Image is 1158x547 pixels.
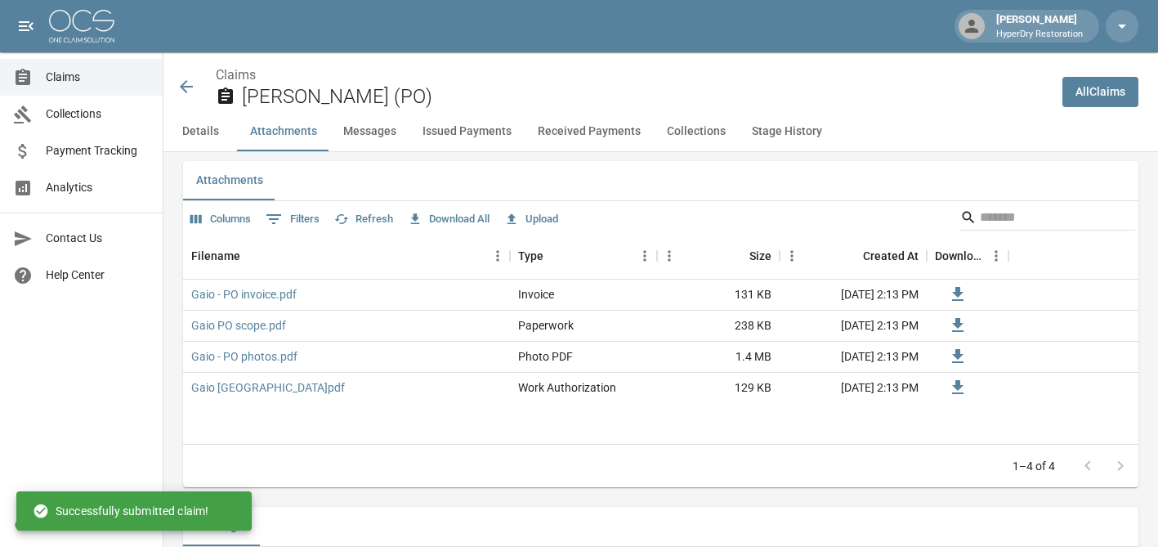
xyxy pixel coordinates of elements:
div: anchor tabs [163,112,1158,151]
button: Menu [633,244,657,268]
button: Collections [654,112,739,151]
div: Work Authorization [518,379,616,396]
div: © 2025 One Claim Solution [15,517,148,533]
p: HyperDry Restoration [996,28,1083,42]
button: Issued Payments [409,112,525,151]
button: Attachments [237,112,330,151]
div: Size [749,233,771,279]
div: related-list tabs [183,507,1138,546]
div: [DATE] 2:13 PM [780,311,927,342]
button: Download All [404,207,494,232]
a: Gaio - PO invoice.pdf [191,286,297,303]
button: Received Payments [525,112,654,151]
a: Gaio PO scope.pdf [191,317,286,334]
div: 131 KB [657,280,780,311]
div: [PERSON_NAME] [990,11,1089,41]
button: Menu [984,244,1008,268]
h2: [PERSON_NAME] (PO) [242,85,1049,109]
div: [DATE] 2:13 PM [780,373,927,404]
div: Download [935,233,984,279]
a: AllClaims [1062,77,1138,107]
span: Analytics [46,179,150,196]
div: 129 KB [657,373,780,404]
img: ocs-logo-white-transparent.png [49,10,114,43]
button: Upload [500,207,562,232]
nav: breadcrumb [216,65,1049,85]
a: Gaio [GEOGRAPHIC_DATA]pdf [191,379,345,396]
div: Type [518,233,543,279]
button: Details [163,112,237,151]
button: Menu [657,244,682,268]
div: Download [927,233,1008,279]
div: 1.4 MB [657,342,780,373]
button: Menu [780,244,804,268]
div: [DATE] 2:13 PM [780,280,927,311]
div: Filename [183,233,510,279]
span: Contact Us [46,230,150,247]
div: 238 KB [657,311,780,342]
div: related-list tabs [183,161,1138,200]
button: Select columns [186,207,255,232]
button: Attachments [183,161,276,200]
span: Help Center [46,267,150,284]
span: Collections [46,105,150,123]
div: Paperwork [518,317,574,334]
span: Payment Tracking [46,142,150,159]
div: Created At [780,233,927,279]
div: Created At [863,233,919,279]
button: open drawer [10,10,42,43]
div: Photo PDF [518,348,573,365]
div: Type [510,233,657,279]
div: Search [960,204,1135,234]
a: Claims [216,67,256,83]
a: Gaio - PO photos.pdf [191,348,297,365]
button: Menu [485,244,510,268]
span: Claims [46,69,150,86]
div: Size [657,233,780,279]
p: 1–4 of 4 [1013,458,1055,474]
button: Stage History [739,112,835,151]
div: Filename [191,233,240,279]
div: Invoice [518,286,554,303]
button: Refresh [330,207,397,232]
div: [DATE] 2:13 PM [780,342,927,373]
button: Show filters [262,206,324,232]
button: Messages [330,112,409,151]
div: Successfully submitted claim! [33,496,208,526]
